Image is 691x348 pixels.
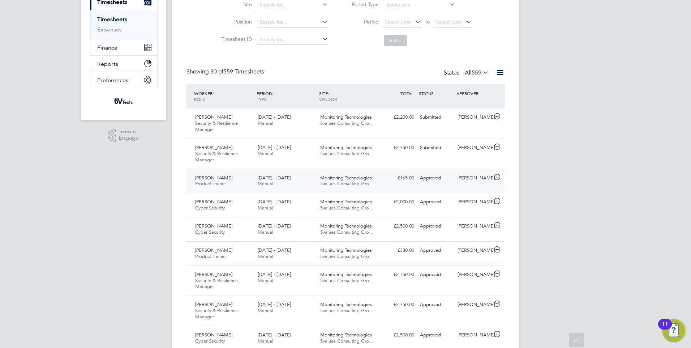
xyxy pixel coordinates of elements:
div: Approved [417,299,455,311]
span: ROLE [194,96,205,102]
span: Cyber Security [195,229,225,235]
span: [DATE] - [DATE] [258,247,291,253]
span: / [328,90,329,96]
div: Approved [417,329,455,341]
span: Manual [258,205,273,211]
span: VENDOR [319,96,337,102]
div: WORKER [192,87,255,106]
div: Approved [417,172,455,184]
span: 5values Consulting Gro… [320,253,374,259]
span: Finance [97,44,117,51]
button: Finance [90,39,157,55]
div: [PERSON_NAME] [455,142,492,154]
div: STATUS [417,87,455,100]
div: Approved [417,269,455,281]
span: Select date [385,19,411,25]
span: Manual [258,277,273,284]
label: Site [219,1,252,8]
button: Preferences [90,72,157,88]
button: Reports [90,56,157,72]
span: Monitoring Technologies [320,223,372,229]
div: [PERSON_NAME] [455,269,492,281]
span: Product Trainer [195,253,226,259]
div: [PERSON_NAME] [455,299,492,311]
div: Approved [417,220,455,232]
span: TOTAL [400,90,413,96]
span: [DATE] - [DATE] [258,332,291,338]
span: Engage [119,135,139,141]
div: Submitted [417,142,455,154]
div: £330.00 [379,245,417,256]
div: £2,200.00 [379,111,417,123]
div: Approved [417,245,455,256]
span: 559 Timesheets [210,68,264,75]
input: Search for... [257,35,328,45]
span: 5values Consulting Gro… [320,120,374,126]
label: Timesheet ID [219,36,252,42]
span: [PERSON_NAME] [195,175,232,181]
img: weare5values-logo-retina.png [113,96,134,107]
button: Open Resource Center, 11 new notifications [662,319,685,342]
span: Manual [258,181,273,187]
div: £2,500.00 [379,329,417,341]
span: Monitoring Technologies [320,175,372,181]
span: Monitoring Technologies [320,301,372,307]
button: Filter [384,35,407,46]
span: Preferences [97,77,128,84]
span: Cyber Security [195,338,225,344]
div: £165.00 [379,172,417,184]
span: Monitoring Technologies [320,271,372,277]
span: Manual [258,338,273,344]
span: Monitoring Technologies [320,332,372,338]
div: £2,750.00 [379,269,417,281]
span: TYPE [257,96,267,102]
span: / [272,90,274,96]
a: Expenses [97,26,122,33]
span: [PERSON_NAME] [195,223,232,229]
span: [DATE] - [DATE] [258,144,291,150]
label: Period [346,18,379,25]
span: Cyber Security [195,205,225,211]
div: Showing [186,68,266,76]
span: [DATE] - [DATE] [258,271,291,277]
span: [PERSON_NAME] [195,199,232,205]
div: 11 [662,324,668,334]
span: 5values Consulting Gro… [320,181,374,187]
span: 5values Consulting Gro… [320,307,374,314]
span: 5values Consulting Gro… [320,229,374,235]
div: £2,750.00 [379,299,417,311]
div: [PERSON_NAME] [455,220,492,232]
a: Go to home page [90,96,158,107]
div: SITE [317,87,380,106]
span: [DATE] - [DATE] [258,175,291,181]
span: Manual [258,253,273,259]
div: Timesheets [90,10,157,39]
span: [DATE] - [DATE] [258,301,291,307]
div: £2,000.00 [379,196,417,208]
span: Monitoring Technologies [320,199,372,205]
span: [PERSON_NAME] [195,332,232,338]
span: [DATE] - [DATE] [258,223,291,229]
label: All [465,69,489,76]
span: Manual [258,229,273,235]
span: / [213,90,214,96]
span: [PERSON_NAME] [195,114,232,120]
span: Manual [258,120,273,126]
div: £2,500.00 [379,220,417,232]
span: [PERSON_NAME] [195,144,232,150]
a: Powered byEngage [108,129,139,143]
label: Period Type [346,1,379,8]
input: Search for... [257,17,328,27]
span: [PERSON_NAME] [195,247,232,253]
span: Monitoring Technologies [320,114,372,120]
span: Security & Resilience Manager [195,150,238,163]
label: Position [219,18,252,25]
span: 559 [472,69,481,76]
span: To [422,17,432,26]
div: [PERSON_NAME] [455,329,492,341]
span: 30 of [210,68,223,75]
span: Reports [97,60,118,67]
span: [DATE] - [DATE] [258,114,291,120]
div: [PERSON_NAME] [455,196,492,208]
span: Monitoring Technologies [320,144,372,150]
